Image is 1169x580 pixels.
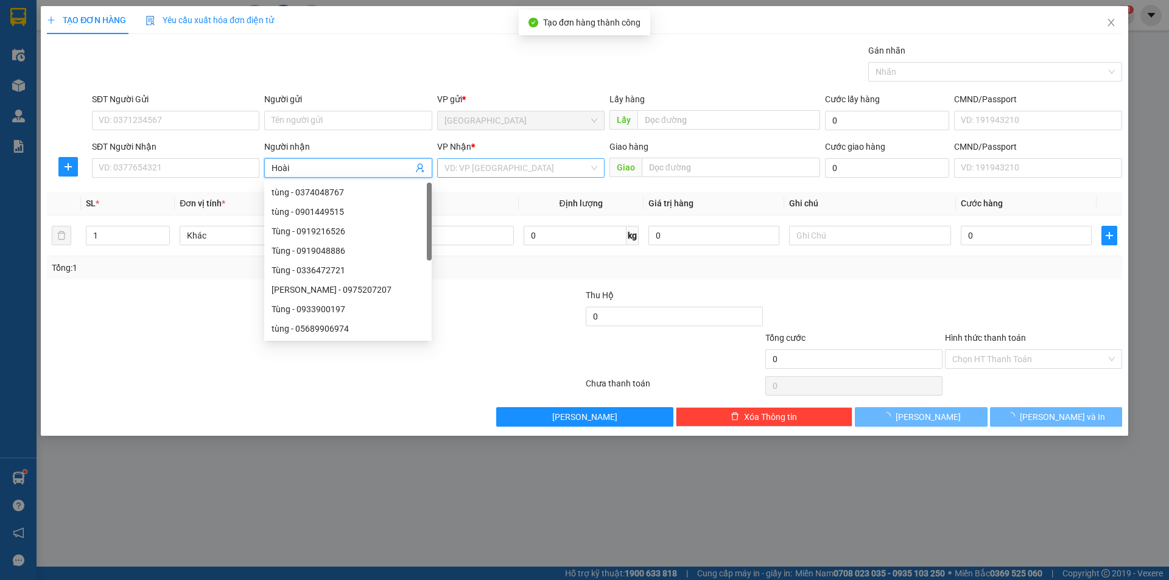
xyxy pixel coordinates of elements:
span: Khác [187,226,334,245]
div: Tùng - 0933900197 [264,299,432,319]
div: Người gửi [264,93,432,106]
span: Gửi: [10,10,29,23]
span: check-circle [528,18,538,27]
span: Lấy [609,110,637,130]
span: loading [882,412,896,421]
th: Ghi chú [784,192,956,215]
div: tùng - 0374048767 [264,183,432,202]
span: kg [627,226,639,245]
div: xuân tùng - 0975207207 [264,280,432,299]
span: Tạo đơn hàng thành công [543,18,641,27]
span: plus [1102,231,1117,240]
div: [PERSON_NAME] - 0975207207 [272,283,424,296]
div: SĐT Người Nhận [92,140,259,153]
span: delete [731,412,739,422]
span: Xóa Thông tin [744,410,797,424]
span: SL [86,198,96,208]
span: close [1106,18,1116,27]
label: Hình thức thanh toán [945,333,1026,343]
input: Cước giao hàng [825,158,949,178]
div: tùng - 0901449515 [272,205,424,218]
div: 0937015566 [142,38,240,55]
img: icon [146,16,155,26]
div: [PERSON_NAME] [142,10,240,38]
button: [PERSON_NAME] [496,407,673,427]
div: Tùng - 0919216526 [264,222,432,241]
div: VP gửi [437,93,605,106]
span: Tổng cước [765,333,806,343]
span: SL [160,83,177,100]
input: VD: Bàn, Ghế [351,226,513,245]
div: CMND/Passport [954,93,1122,106]
div: Tên hàng: 1 kiện hồ sơ ( : 1 ) [10,84,240,99]
button: Close [1094,6,1128,40]
div: [GEOGRAPHIC_DATA] [10,10,134,38]
button: plus [58,157,78,176]
span: plus [47,16,55,24]
label: Gán nhãn [868,46,905,55]
input: Dọc đường [642,158,820,177]
span: Giá trị hàng [648,198,693,208]
div: Tùng - 0919048886 [272,244,424,257]
div: Tùng - 0919048886 [264,241,432,260]
button: [PERSON_NAME] [855,407,987,427]
span: Giao hàng [609,142,648,152]
div: SĐT Người Gửi [92,93,259,106]
span: Yêu cầu xuất hóa đơn điện tử [146,15,274,25]
span: Lấy hàng [609,94,645,104]
div: tùng - 0901449515 [264,202,432,222]
input: Cước lấy hàng [825,111,949,130]
input: 0 [648,226,779,245]
span: loading [1006,412,1020,421]
label: Cước lấy hàng [825,94,880,104]
button: [PERSON_NAME] và In [990,407,1122,427]
span: [PERSON_NAME] [552,410,617,424]
span: Đà Lạt [444,111,597,130]
input: Dọc đường [637,110,820,130]
div: tùng - 05689906974 [264,319,432,338]
div: Chưa thanh toán [584,377,764,398]
div: 0984080822 [10,38,134,55]
span: user-add [415,163,425,173]
span: Thu Hộ [586,290,614,300]
span: CƯỚC RỒI : [9,63,67,76]
div: Người nhận [264,140,432,153]
span: TẠO ĐƠN HÀNG [47,15,126,25]
label: Cước giao hàng [825,142,885,152]
span: VP Nhận [437,142,471,152]
span: [PERSON_NAME] [896,410,961,424]
span: plus [59,162,77,172]
div: Tùng - 0336472721 [272,264,424,277]
span: Nhận: [142,10,172,23]
button: delete [52,226,71,245]
div: Tùng - 0933900197 [272,302,424,316]
div: tùng - 05689906974 [272,322,424,335]
div: 30.000 [9,62,136,77]
span: Giao [609,158,642,177]
span: Định lượng [560,198,603,208]
button: plus [1101,226,1117,245]
div: tùng - 0374048767 [272,186,424,199]
span: Đơn vị tính [180,198,225,208]
button: deleteXóa Thông tin [676,407,853,427]
div: Tùng - 0919216526 [272,225,424,238]
div: CMND/Passport [954,140,1122,153]
div: Tổng: 1 [52,261,451,274]
span: [PERSON_NAME] và In [1020,410,1105,424]
div: Tùng - 0336472721 [264,260,432,280]
span: Cước hàng [961,198,1003,208]
input: Ghi Chú [789,226,951,245]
